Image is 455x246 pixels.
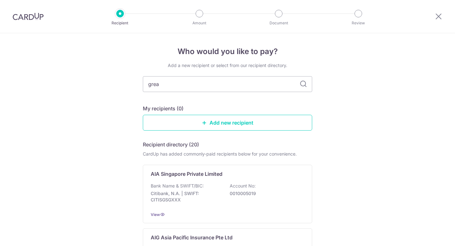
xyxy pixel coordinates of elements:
h4: Who would you like to pay? [143,46,312,57]
p: AIG Asia Pacific Insurance Pte Ltd [151,234,233,241]
p: 0010005019 [230,190,300,197]
a: Add new recipient [143,115,312,131]
h5: My recipients (0) [143,105,184,112]
input: Search for any recipient here [143,76,312,92]
p: Amount [176,20,223,26]
div: Add a new recipient or select from our recipient directory. [143,62,312,69]
h5: Recipient directory (20) [143,141,199,148]
a: View [151,212,160,217]
p: Document [255,20,302,26]
p: AIA Singapore Private Limited [151,170,222,178]
div: CardUp has added commonly-paid recipients below for your convenience. [143,151,312,157]
p: Review [335,20,382,26]
p: Bank Name & SWIFT/BIC: [151,183,204,189]
p: Recipient [97,20,143,26]
iframe: Opens a widget where you can find more information [414,227,449,243]
p: Citibank, N.A. | SWIFT: CITISGSGXXX [151,190,221,203]
img: CardUp [13,13,44,20]
p: Account No: [230,183,256,189]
